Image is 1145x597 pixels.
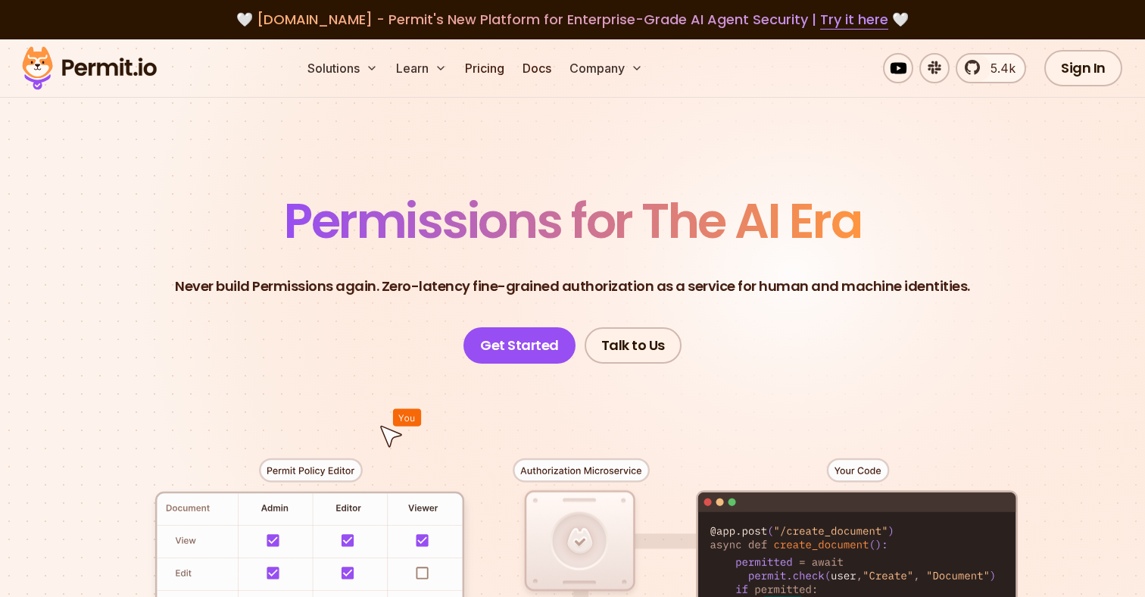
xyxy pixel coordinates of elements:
[390,53,453,83] button: Learn
[981,59,1016,77] span: 5.4k
[563,53,649,83] button: Company
[301,53,384,83] button: Solutions
[459,53,510,83] a: Pricing
[36,9,1109,30] div: 🤍 🤍
[585,327,682,364] a: Talk to Us
[516,53,557,83] a: Docs
[175,276,970,297] p: Never build Permissions again. Zero-latency fine-grained authorization as a service for human and...
[1044,50,1122,86] a: Sign In
[820,10,888,30] a: Try it here
[284,187,861,255] span: Permissions for The AI Era
[15,42,164,94] img: Permit logo
[956,53,1026,83] a: 5.4k
[463,327,576,364] a: Get Started
[257,10,888,29] span: [DOMAIN_NAME] - Permit's New Platform for Enterprise-Grade AI Agent Security |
